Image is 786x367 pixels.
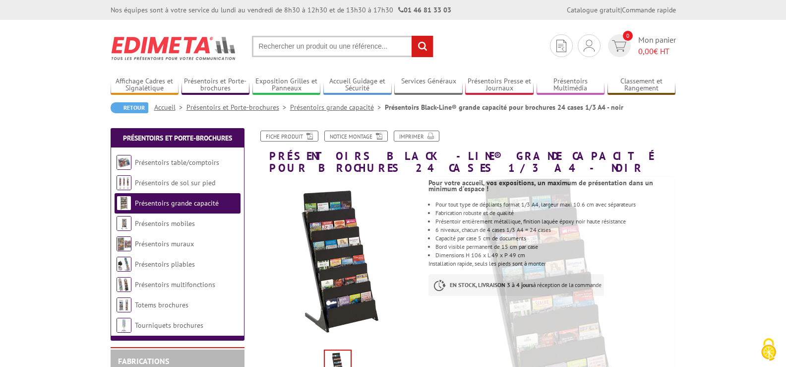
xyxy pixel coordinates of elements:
[412,36,433,57] input: rechercher
[117,175,131,190] img: Présentoirs de sol sur pied
[607,77,676,93] a: Classement et Rangement
[111,5,451,15] div: Nos équipes sont à votre service du lundi au vendredi de 8h30 à 12h30 et de 13h30 à 17h30
[398,5,451,14] strong: 01 46 81 33 03
[117,257,131,272] img: Présentoirs pliables
[135,158,219,167] a: Présentoirs table/comptoirs
[117,297,131,312] img: Totems brochures
[638,46,654,56] span: 0,00
[117,155,131,170] img: Présentoirs table/comptoirs
[638,34,676,57] span: Mon panier
[117,277,131,292] img: Présentoirs multifonctions
[111,102,148,113] a: Retour
[612,40,626,52] img: devis rapide
[252,77,321,93] a: Exposition Grilles et Panneaux
[186,103,290,112] a: Présentoirs et Porte-brochures
[622,5,676,14] a: Commande rapide
[135,178,215,187] a: Présentoirs de sol sur pied
[394,131,439,142] a: Imprimer
[117,236,131,251] img: Présentoirs muraux
[135,300,188,309] a: Totems brochures
[584,40,595,52] img: devis rapide
[135,219,195,228] a: Présentoirs mobiles
[117,318,131,333] img: Tourniquets brochures
[117,216,131,231] img: Présentoirs mobiles
[117,196,131,211] img: Présentoirs grande capacité
[135,321,203,330] a: Tourniquets brochures
[605,34,676,57] a: devis rapide 0 Mon panier 0,00€ HT
[135,239,194,248] a: Présentoirs muraux
[252,36,433,57] input: Rechercher un produit ou une référence...
[135,280,215,289] a: Présentoirs multifonctions
[260,131,318,142] a: Fiche produit
[428,174,683,306] div: Installation rapide, seuls les pieds sont à monter
[290,103,385,112] a: Présentoirs grande capacité
[181,77,250,93] a: Présentoirs et Porte-brochures
[135,199,219,208] a: Présentoirs grande capacité
[247,131,683,174] h1: Présentoirs Black-Line® grande capacité pour brochures 24 cases 1/3 A4 - noir
[254,179,422,346] img: presentoirs_grande_capacite_341601.jpg
[465,77,534,93] a: Présentoirs Presse et Journaux
[623,31,633,41] span: 0
[111,30,237,67] img: Edimeta
[154,103,186,112] a: Accueil
[323,77,392,93] a: Accueil Guidage et Sécurité
[751,333,786,367] button: Cookies (fenêtre modale)
[135,260,195,269] a: Présentoirs pliables
[567,5,620,14] a: Catalogue gratuit
[385,102,623,112] li: Présentoirs Black-Line® grande capacité pour brochures 24 cases 1/3 A4 - noir
[537,77,605,93] a: Présentoirs Multimédia
[324,131,388,142] a: Notice Montage
[556,40,566,52] img: devis rapide
[567,5,676,15] div: |
[394,77,463,93] a: Services Généraux
[756,337,781,362] img: Cookies (fenêtre modale)
[638,46,676,57] span: € HT
[111,77,179,93] a: Affichage Cadres et Signalétique
[123,134,232,143] a: Présentoirs et Porte-brochures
